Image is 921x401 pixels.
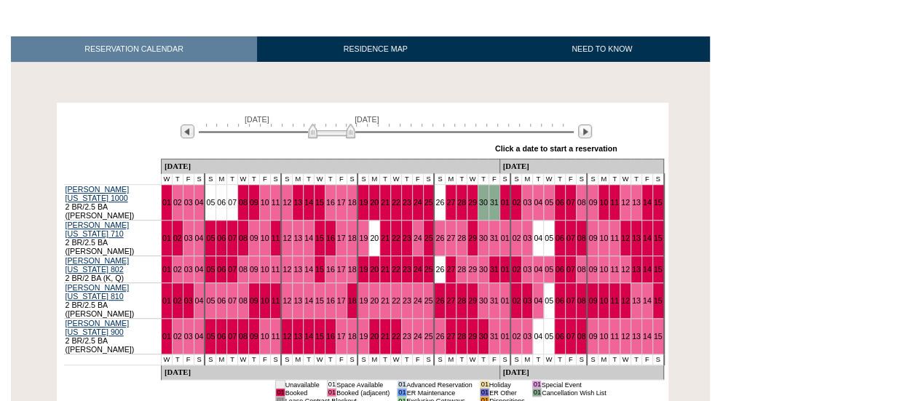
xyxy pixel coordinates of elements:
[326,198,335,207] a: 16
[446,234,455,242] a: 27
[577,234,586,242] a: 08
[534,296,542,305] a: 04
[337,296,346,305] a: 17
[183,174,194,185] td: F
[370,332,379,341] a: 20
[512,296,521,305] a: 02
[195,296,204,305] a: 04
[643,332,652,341] a: 14
[446,296,455,305] a: 27
[261,265,269,274] a: 10
[565,174,576,185] td: F
[250,296,258,305] a: 09
[250,332,258,341] a: 09
[643,198,652,207] a: 14
[479,332,488,341] a: 30
[566,296,575,305] a: 07
[544,174,555,185] td: W
[620,174,631,185] td: W
[239,296,248,305] a: 08
[533,174,544,185] td: T
[227,174,238,185] td: T
[478,174,489,185] td: T
[245,115,269,124] span: [DATE]
[566,234,575,242] a: 07
[424,234,433,242] a: 25
[621,332,630,341] a: 12
[490,234,499,242] a: 31
[609,174,620,185] td: T
[523,296,531,305] a: 03
[370,296,379,305] a: 20
[195,332,204,341] a: 04
[501,234,510,242] a: 01
[610,332,619,341] a: 11
[423,174,434,185] td: S
[631,174,641,185] td: T
[357,174,368,185] td: S
[282,265,291,274] a: 12
[348,332,357,341] a: 18
[11,36,257,62] a: RESERVATION CALENDAR
[315,174,325,185] td: W
[381,265,390,274] a: 21
[424,198,433,207] a: 25
[250,265,258,274] a: 09
[257,36,494,62] a: RESIDENCE MAP
[206,265,215,274] a: 05
[501,296,510,305] a: 01
[380,174,391,185] td: T
[403,265,411,274] a: 23
[588,198,597,207] a: 09
[468,198,477,207] a: 29
[392,265,400,274] a: 22
[621,265,630,274] a: 12
[272,332,280,341] a: 11
[632,198,641,207] a: 13
[359,198,368,207] a: 19
[468,296,477,305] a: 29
[64,256,162,283] td: 2 BR/2 BA (K, Q)
[173,234,182,242] a: 02
[512,198,521,207] a: 02
[315,265,324,274] a: 15
[161,354,172,365] td: W
[490,332,499,341] a: 31
[522,174,533,185] td: M
[162,265,171,274] a: 01
[66,319,130,336] a: [PERSON_NAME] [US_STATE] 900
[643,234,652,242] a: 14
[545,296,553,305] a: 05
[162,198,171,207] a: 01
[261,234,269,242] a: 10
[490,265,499,274] a: 31
[401,174,412,185] td: T
[161,159,499,174] td: [DATE]
[293,265,302,274] a: 13
[414,296,422,305] a: 24
[534,265,542,274] a: 04
[435,296,444,305] a: 26
[217,265,226,274] a: 06
[457,265,466,274] a: 28
[195,198,204,207] a: 04
[370,198,379,207] a: 20
[479,265,488,274] a: 30
[501,198,510,207] a: 01
[173,296,182,305] a: 02
[217,296,226,305] a: 06
[468,234,477,242] a: 29
[446,332,455,341] a: 27
[293,198,302,207] a: 13
[545,265,553,274] a: 05
[336,174,347,185] td: F
[216,174,227,185] td: M
[632,234,641,242] a: 13
[512,332,521,341] a: 02
[272,198,280,207] a: 11
[457,332,466,341] a: 28
[587,174,598,185] td: S
[523,234,531,242] a: 03
[414,234,422,242] a: 24
[162,296,171,305] a: 01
